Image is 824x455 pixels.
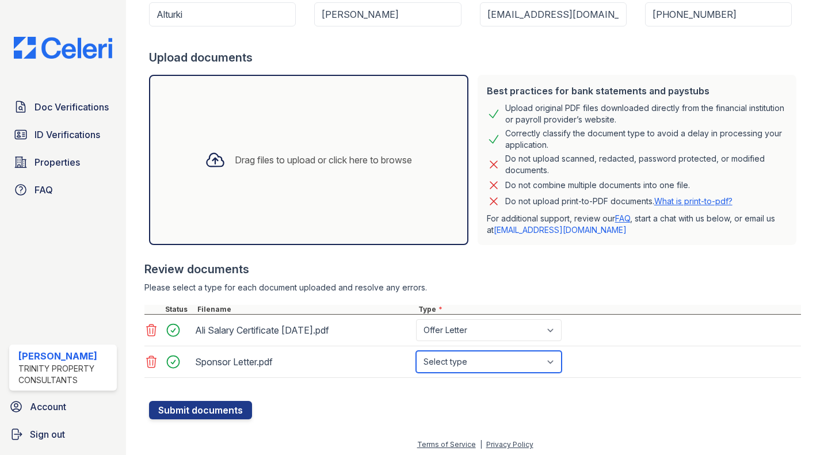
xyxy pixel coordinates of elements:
[5,423,121,446] a: Sign out
[416,305,801,314] div: Type
[149,401,252,419] button: Submit documents
[505,178,690,192] div: Do not combine multiple documents into one file.
[5,37,121,59] img: CE_Logo_Blue-a8612792a0a2168367f1c8372b55b34899dd931a85d93a1a3d3e32e68fde9ad4.png
[487,213,787,236] p: For additional support, review our , start a chat with us below, or email us at
[35,183,53,197] span: FAQ
[235,153,412,167] div: Drag files to upload or click here to browse
[9,95,117,118] a: Doc Verifications
[18,349,112,363] div: [PERSON_NAME]
[18,363,112,386] div: Trinity Property Consultants
[195,305,416,314] div: Filename
[615,213,630,223] a: FAQ
[487,84,787,98] div: Best practices for bank statements and paystubs
[9,151,117,174] a: Properties
[505,196,733,207] p: Do not upload print-to-PDF documents.
[505,153,787,176] div: Do not upload scanned, redacted, password protected, or modified documents.
[654,196,733,206] a: What is print-to-pdf?
[486,440,533,449] a: Privacy Policy
[149,49,801,66] div: Upload documents
[9,123,117,146] a: ID Verifications
[35,100,109,114] span: Doc Verifications
[144,261,801,277] div: Review documents
[9,178,117,201] a: FAQ
[494,225,627,235] a: [EMAIL_ADDRESS][DOMAIN_NAME]
[30,427,65,441] span: Sign out
[417,440,476,449] a: Terms of Service
[480,440,482,449] div: |
[35,128,100,142] span: ID Verifications
[505,128,787,151] div: Correctly classify the document type to avoid a delay in processing your application.
[505,102,787,125] div: Upload original PDF files downloaded directly from the financial institution or payroll provider’...
[163,305,195,314] div: Status
[35,155,80,169] span: Properties
[5,395,121,418] a: Account
[30,400,66,414] span: Account
[195,353,411,371] div: Sponsor Letter.pdf
[195,321,411,339] div: Ali Salary Certificate [DATE].pdf
[144,282,801,293] div: Please select a type for each document uploaded and resolve any errors.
